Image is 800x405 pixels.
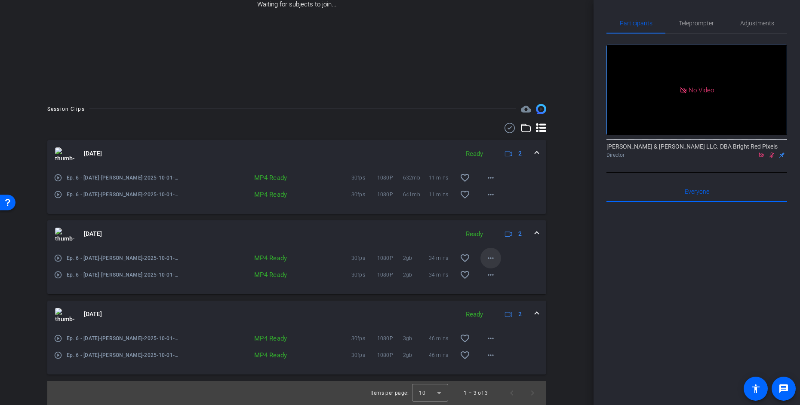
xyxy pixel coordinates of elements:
div: MP4 Ready [240,254,291,262]
span: 2 [518,310,522,319]
mat-icon: favorite_border [460,253,470,263]
img: thumb-nail [55,147,74,160]
mat-icon: favorite_border [460,350,470,360]
span: Destinations for your clips [521,104,531,114]
div: MP4 Ready [240,271,291,279]
img: thumb-nail [55,228,74,241]
span: 1080P [377,271,403,279]
span: Participants [620,20,652,26]
img: Session clips [536,104,546,114]
button: Previous page [502,383,522,403]
span: Ep. 6 - [DATE]-[PERSON_NAME]-2025-10-01-10-38-44-804-0 [67,254,180,262]
span: 632mb [403,174,429,182]
span: [DATE] [84,229,102,238]
div: [PERSON_NAME] & [PERSON_NAME] LLC. DBA Bright Red Pixels [606,142,787,159]
mat-icon: more_horiz [486,253,496,263]
div: Items per page: [370,389,409,397]
mat-icon: favorite_border [460,189,470,200]
span: Everyone [685,189,709,195]
span: 641mb [403,190,429,199]
img: thumb-nail [55,308,74,321]
div: Director [606,151,787,159]
div: thumb-nail[DATE]Ready2 [47,328,546,375]
mat-icon: favorite_border [460,333,470,344]
span: [DATE] [84,310,102,319]
span: 1080P [377,174,403,182]
span: Ep. 6 - [DATE]-[PERSON_NAME]-2025-10-01-11-13-35-663-0 [67,174,180,182]
span: 34 mins [429,254,455,262]
mat-icon: more_horiz [486,350,496,360]
div: thumb-nail[DATE]Ready2 [47,248,546,294]
span: 46 mins [429,351,455,359]
mat-icon: play_circle_outline [54,334,62,343]
div: Session Clips [47,105,85,113]
span: 1080P [377,334,403,343]
span: No Video [689,86,714,94]
mat-icon: cloud_upload [521,104,531,114]
mat-icon: message [778,384,789,394]
span: 1080P [377,351,403,359]
mat-icon: accessibility [751,384,761,394]
span: 30fps [351,334,377,343]
mat-icon: play_circle_outline [54,174,62,182]
div: Ready [462,310,487,320]
span: 34 mins [429,271,455,279]
mat-expansion-panel-header: thumb-nail[DATE]Ready2 [47,140,546,167]
div: MP4 Ready [240,190,291,199]
mat-icon: more_horiz [486,270,496,280]
div: MP4 Ready [240,174,291,182]
span: 2 [518,149,522,158]
span: 30fps [351,271,377,279]
span: [DATE] [84,149,102,158]
mat-icon: favorite_border [460,270,470,280]
span: 30fps [351,254,377,262]
mat-icon: play_circle_outline [54,190,62,199]
span: 2gb [403,254,429,262]
span: 2gb [403,351,429,359]
button: Next page [522,383,543,403]
mat-icon: more_horiz [486,173,496,183]
div: MP4 Ready [240,351,291,359]
span: 3gb [403,334,429,343]
div: thumb-nail[DATE]Ready2 [47,167,546,214]
span: 1080P [377,254,403,262]
span: 11 mins [429,174,455,182]
span: 30fps [351,351,377,359]
mat-icon: play_circle_outline [54,271,62,279]
div: MP4 Ready [240,334,291,343]
span: Ep. 6 - [DATE]-[PERSON_NAME]-2025-10-01-09-52-28-338-1 [67,351,180,359]
span: Ep. 6 - [DATE]-[PERSON_NAME]-2025-10-01-10-38-44-804-1 [67,271,180,279]
div: 1 – 3 of 3 [464,389,488,397]
mat-icon: play_circle_outline [54,254,62,262]
mat-icon: more_horiz [486,333,496,344]
mat-icon: play_circle_outline [54,351,62,359]
span: 2 [518,229,522,238]
span: 2gb [403,271,429,279]
mat-icon: favorite_border [460,173,470,183]
div: Ready [462,149,487,159]
span: Adjustments [740,20,774,26]
mat-expansion-panel-header: thumb-nail[DATE]Ready2 [47,301,546,328]
span: 46 mins [429,334,455,343]
span: 1080P [377,190,403,199]
span: Ep. 6 - [DATE]-[PERSON_NAME]-2025-10-01-09-52-28-338-0 [67,334,180,343]
div: Ready [462,229,487,239]
span: Teleprompter [679,20,714,26]
span: 30fps [351,190,377,199]
span: 11 mins [429,190,455,199]
span: Ep. 6 - [DATE]-[PERSON_NAME]-2025-10-01-11-13-35-663-1 [67,190,180,199]
mat-expansion-panel-header: thumb-nail[DATE]Ready2 [47,220,546,248]
mat-icon: more_horiz [486,189,496,200]
span: 30fps [351,174,377,182]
